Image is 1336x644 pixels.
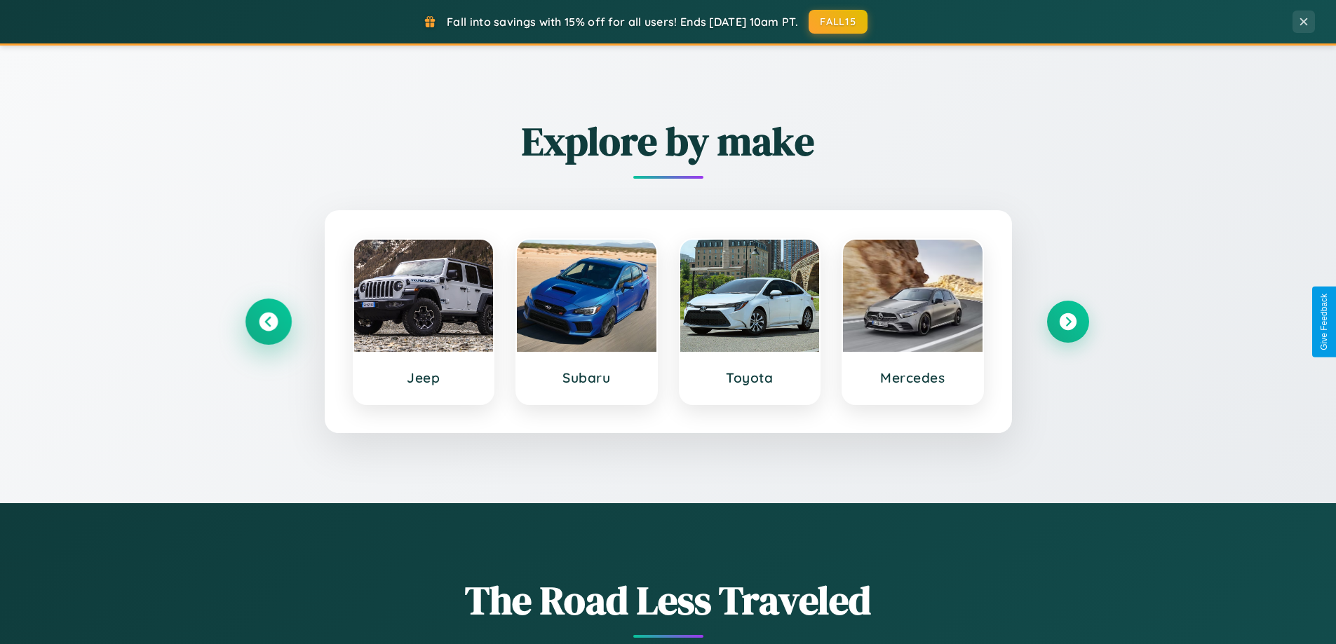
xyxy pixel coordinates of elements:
h1: The Road Less Traveled [248,573,1089,627]
button: FALL15 [809,10,868,34]
h3: Jeep [368,369,480,386]
h3: Subaru [531,369,642,386]
div: Give Feedback [1319,294,1329,350]
h3: Mercedes [857,369,969,386]
h3: Toyota [694,369,806,386]
span: Fall into savings with 15% off for all users! Ends [DATE] 10am PT. [447,15,798,29]
h2: Explore by make [248,114,1089,168]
